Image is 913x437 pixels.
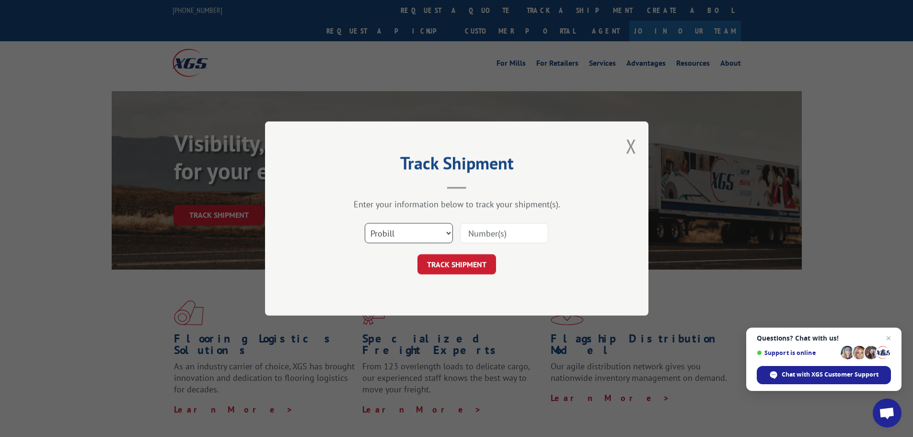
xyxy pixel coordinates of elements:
[757,349,837,356] span: Support is online
[873,399,901,427] a: Open chat
[782,370,878,379] span: Chat with XGS Customer Support
[626,133,636,159] button: Close modal
[313,156,601,175] h2: Track Shipment
[757,334,891,342] span: Questions? Chat with us!
[757,366,891,384] span: Chat with XGS Customer Support
[460,223,548,243] input: Number(s)
[313,199,601,210] div: Enter your information below to track your shipment(s).
[417,254,496,274] button: TRACK SHIPMENT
